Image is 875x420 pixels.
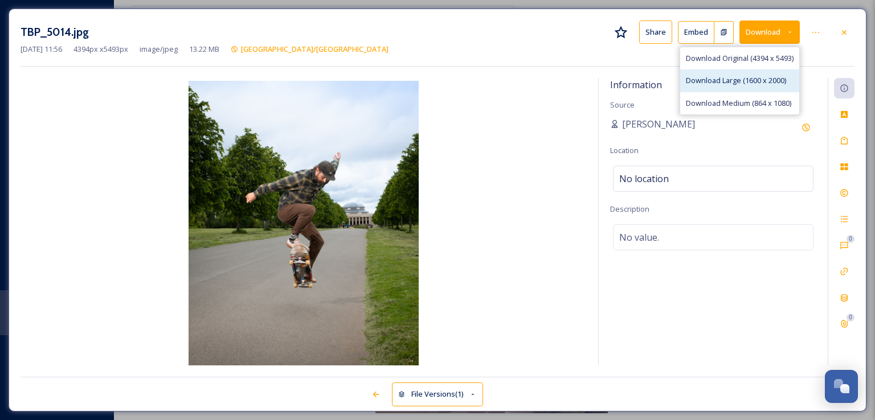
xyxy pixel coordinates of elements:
button: Share [639,20,672,44]
span: [DATE] 11:56 [21,44,62,55]
span: [PERSON_NAME] [622,117,695,131]
span: Download Original (4394 x 5493) [686,53,794,64]
span: No value. [619,230,659,244]
span: 4394 px x 5493 px [73,44,128,55]
img: TBP_5014.jpg [21,81,587,368]
span: image/jpeg [140,44,178,55]
span: [GEOGRAPHIC_DATA]/[GEOGRAPHIC_DATA] [241,44,389,54]
div: 0 [847,235,854,243]
div: 0 [847,314,854,322]
button: Open Chat [825,370,858,403]
button: Download [739,20,800,44]
span: Download Medium (864 x 1080) [686,98,791,109]
button: File Versions(1) [392,382,483,406]
span: Location [610,145,639,155]
button: Embed [678,21,714,44]
span: No location [619,172,669,186]
span: Information [610,79,662,91]
h3: TBP_5014.jpg [21,24,89,40]
span: Source [610,100,635,110]
span: Download Large (1600 x 2000) [686,75,786,86]
span: 13.22 MB [189,44,219,55]
span: Description [610,204,649,214]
